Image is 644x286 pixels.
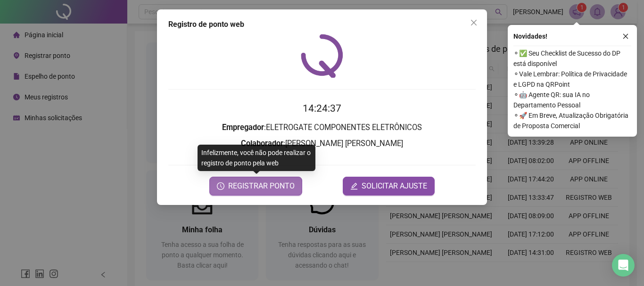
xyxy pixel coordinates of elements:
[513,110,631,131] span: ⚬ 🚀 Em Breve, Atualização Obrigatória de Proposta Comercial
[222,123,264,132] strong: Empregador
[303,103,341,114] time: 14:24:37
[198,145,315,171] div: Infelizmente, você não pode realizar o registro de ponto pela web
[513,48,631,69] span: ⚬ ✅ Seu Checklist de Sucesso do DP está disponível
[168,19,476,30] div: Registro de ponto web
[301,34,343,78] img: QRPoint
[241,139,283,148] strong: Colaborador
[350,182,358,190] span: edit
[466,15,481,30] button: Close
[612,254,635,277] div: Open Intercom Messenger
[362,180,427,192] span: SOLICITAR AJUSTE
[622,33,629,40] span: close
[168,122,476,134] h3: : ELETROGATE COMPONENTES ELETRÔNICOS
[168,138,476,150] h3: : [PERSON_NAME] [PERSON_NAME]
[343,177,435,196] button: editSOLICITAR AJUSTE
[513,69,631,90] span: ⚬ Vale Lembrar: Política de Privacidade e LGPD na QRPoint
[513,31,547,41] span: Novidades !
[513,90,631,110] span: ⚬ 🤖 Agente QR: sua IA no Departamento Pessoal
[209,177,302,196] button: REGISTRAR PONTO
[217,182,224,190] span: clock-circle
[228,180,295,192] span: REGISTRAR PONTO
[470,19,478,26] span: close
